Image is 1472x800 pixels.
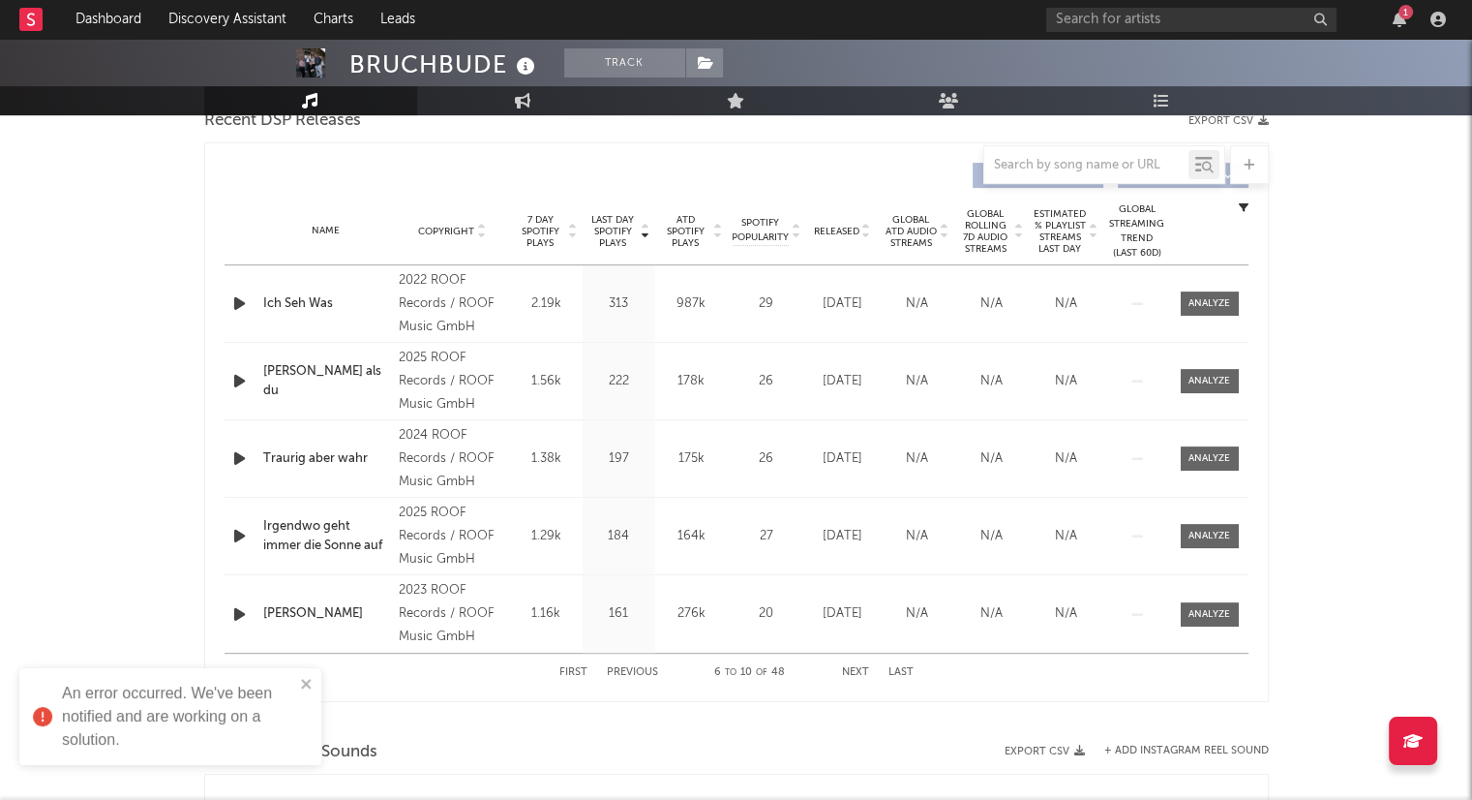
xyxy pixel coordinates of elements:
[756,668,767,677] span: of
[515,449,578,469] div: 1.38k
[697,662,803,685] div: 6 10 48
[810,449,875,469] div: [DATE]
[885,294,949,314] div: N/A
[733,372,800,391] div: 26
[888,667,914,678] button: Last
[515,294,578,314] div: 2.19k
[885,214,938,249] span: Global ATD Audio Streams
[263,449,390,469] a: Traurig aber wahr
[515,604,578,624] div: 1.16k
[399,579,504,649] div: 2023 ROOF Records / ROOF Music GmbH
[733,449,800,469] div: 26
[515,527,578,546] div: 1.29k
[1393,12,1406,27] button: 1
[810,604,875,624] div: [DATE]
[587,604,650,624] div: 161
[1188,115,1269,127] button: Export CSV
[885,527,949,546] div: N/A
[959,294,1024,314] div: N/A
[885,604,949,624] div: N/A
[587,449,650,469] div: 197
[399,347,504,416] div: 2025 ROOF Records / ROOF Music GmbH
[399,269,504,339] div: 2022 ROOF Records / ROOF Music GmbH
[725,668,736,677] span: to
[810,294,875,314] div: [DATE]
[1034,372,1098,391] div: N/A
[399,424,504,494] div: 2024 ROOF Records / ROOF Music GmbH
[418,226,474,237] span: Copyright
[959,208,1012,255] span: Global Rolling 7D Audio Streams
[587,527,650,546] div: 184
[587,372,650,391] div: 222
[660,294,723,314] div: 987k
[732,216,789,245] span: Spotify Popularity
[959,372,1024,391] div: N/A
[300,676,314,694] button: close
[660,604,723,624] div: 276k
[263,362,390,400] a: [PERSON_NAME] als du
[1108,202,1166,261] div: Global Streaming Trend (Last 60D)
[660,214,711,249] span: ATD Spotify Plays
[1104,746,1269,756] button: + Add Instagram Reel Sound
[842,667,869,678] button: Next
[587,214,639,249] span: Last Day Spotify Plays
[1085,746,1269,756] div: + Add Instagram Reel Sound
[1034,449,1098,469] div: N/A
[660,527,723,546] div: 164k
[515,372,578,391] div: 1.56k
[204,109,361,133] span: Recent DSP Releases
[959,527,1024,546] div: N/A
[984,158,1188,173] input: Search by song name or URL
[1046,8,1337,32] input: Search for artists
[564,48,685,77] button: Track
[559,667,587,678] button: First
[959,449,1024,469] div: N/A
[810,527,875,546] div: [DATE]
[1034,527,1098,546] div: N/A
[1005,746,1085,757] button: Export CSV
[959,604,1024,624] div: N/A
[733,527,800,546] div: 27
[1034,294,1098,314] div: N/A
[587,294,650,314] div: 313
[1398,5,1413,19] div: 1
[810,372,875,391] div: [DATE]
[263,294,390,314] a: Ich Seh Was
[607,667,658,678] button: Previous
[263,604,390,624] a: [PERSON_NAME]
[885,372,949,391] div: N/A
[263,517,390,555] a: Irgendwo geht immer die Sonne auf
[814,226,859,237] span: Released
[733,294,800,314] div: 29
[1034,208,1087,255] span: Estimated % Playlist Streams Last Day
[885,449,949,469] div: N/A
[62,682,294,752] div: An error occurred. We've been notified and are working on a solution.
[1034,604,1098,624] div: N/A
[399,502,504,571] div: 2025 ROOF Records / ROOF Music GmbH
[263,224,390,238] div: Name
[733,604,800,624] div: 20
[660,372,723,391] div: 178k
[349,48,540,80] div: BRUCHBUDE
[515,214,566,249] span: 7 Day Spotify Plays
[660,449,723,469] div: 175k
